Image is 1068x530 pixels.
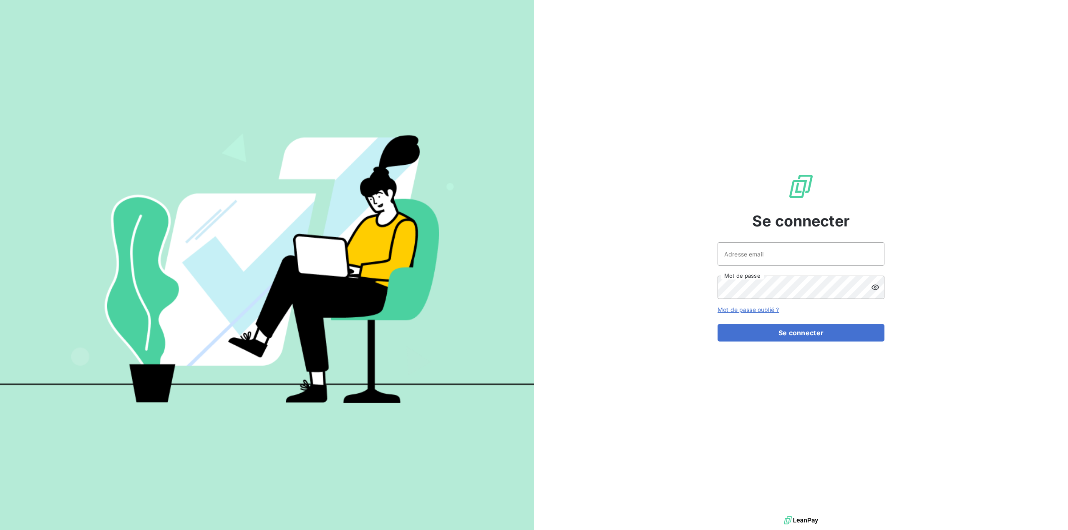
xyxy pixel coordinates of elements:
[718,306,779,313] a: Mot de passe oublié ?
[788,173,814,200] img: Logo LeanPay
[718,324,884,342] button: Se connecter
[752,210,850,232] span: Se connecter
[784,514,818,527] img: logo
[718,242,884,266] input: placeholder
